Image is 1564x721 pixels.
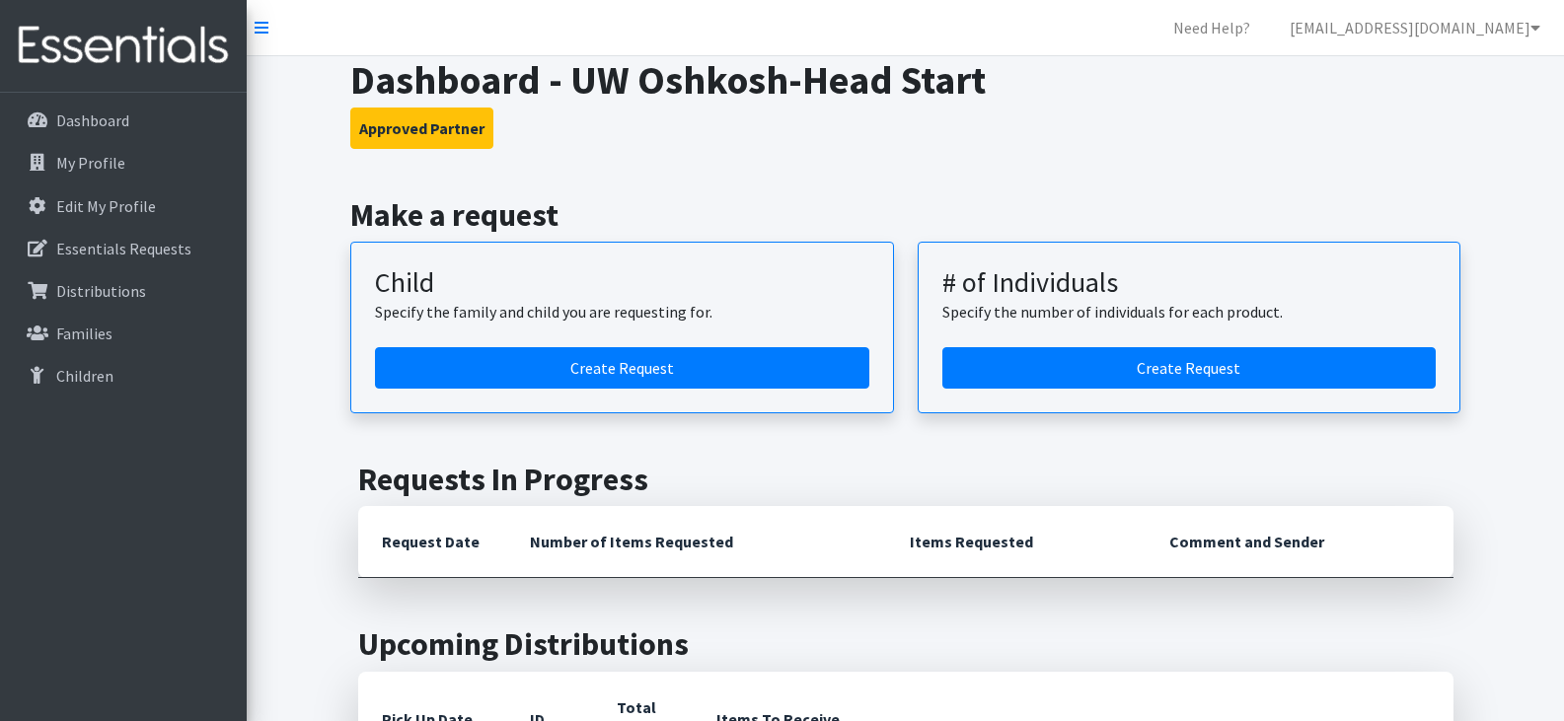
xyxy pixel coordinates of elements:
p: Children [56,366,113,386]
th: Request Date [358,506,506,578]
a: Families [8,314,239,353]
p: Essentials Requests [56,239,191,258]
h2: Requests In Progress [358,461,1453,498]
a: Children [8,356,239,396]
button: Approved Partner [350,108,493,149]
a: Dashboard [8,101,239,140]
a: Distributions [8,271,239,311]
h2: Upcoming Distributions [358,625,1453,663]
a: Need Help? [1157,8,1266,47]
p: Families [56,324,112,343]
h3: Child [375,266,869,300]
p: Edit My Profile [56,196,156,216]
h1: Dashboard - UW Oshkosh-Head Start [350,56,1460,104]
a: Edit My Profile [8,186,239,226]
img: HumanEssentials [8,13,239,79]
a: Create a request for a child or family [375,347,869,389]
p: My Profile [56,153,125,173]
a: Essentials Requests [8,229,239,268]
p: Dashboard [56,110,129,130]
th: Number of Items Requested [506,506,887,578]
a: [EMAIL_ADDRESS][DOMAIN_NAME] [1274,8,1556,47]
th: Comment and Sender [1146,506,1452,578]
p: Specify the family and child you are requesting for. [375,300,869,324]
p: Specify the number of individuals for each product. [942,300,1437,324]
p: Distributions [56,281,146,301]
h2: Make a request [350,196,1460,234]
th: Items Requested [886,506,1146,578]
h3: # of Individuals [942,266,1437,300]
a: Create a request by number of individuals [942,347,1437,389]
a: My Profile [8,143,239,182]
